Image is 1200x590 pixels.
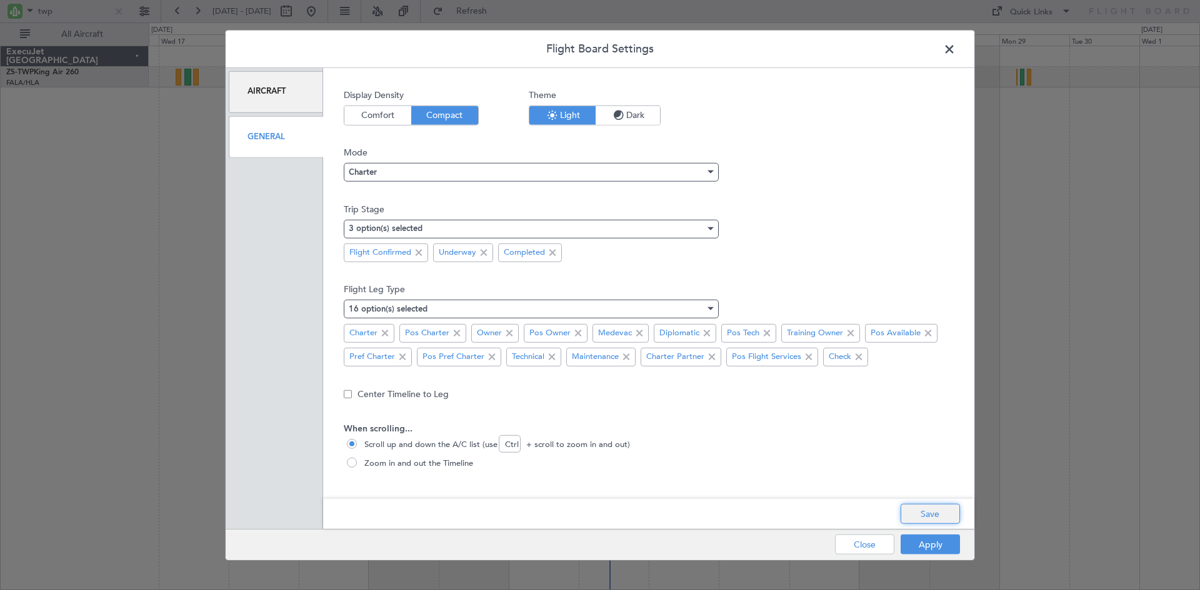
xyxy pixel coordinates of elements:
span: Charter Partner [646,351,704,363]
span: Check [829,351,851,363]
mat-select-trigger: 16 option(s) selected [349,305,427,313]
button: Apply [901,534,960,554]
span: Technical [512,351,544,363]
span: Mode [344,146,954,159]
button: Dark [596,106,660,124]
span: When scrolling... [344,422,954,435]
span: Theme [529,88,661,101]
header: Flight Board Settings [226,30,974,67]
mat-select-trigger: 3 option(s) selected [349,225,422,233]
span: Charter [349,169,377,177]
span: Pos Pref Charter [422,351,484,363]
span: Charter [349,327,377,340]
span: Pos Tech [727,327,759,340]
span: Medevac [598,327,632,340]
span: Training Owner [787,327,843,340]
span: Completed [504,247,545,259]
button: Close [835,534,894,554]
span: Trip Stage [344,202,954,215]
span: Display Density [344,88,479,101]
span: Owner [477,327,502,340]
button: Compact [411,106,478,124]
label: Center Timeline to Leg [357,388,449,401]
span: Diplomatic [659,327,699,340]
button: Comfort [344,106,411,124]
span: Scroll up and down the A/C list (use Ctrl + scroll to zoom in and out) [359,439,630,451]
span: Pos Owner [529,327,571,340]
span: Flight Confirmed [349,247,411,259]
div: General [229,116,323,158]
button: Light [529,106,596,124]
span: Pref Charter [349,351,395,363]
span: Pos Available [871,327,921,340]
span: Underway [439,247,476,259]
span: Pos Charter [405,327,449,340]
span: Pos Flight Services [732,351,801,363]
span: Flight Leg Type [344,283,954,296]
span: Zoom in and out the Timeline [359,458,473,470]
span: Maintenance [572,351,619,363]
div: Aircraft [229,71,323,112]
button: Save [901,504,960,524]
